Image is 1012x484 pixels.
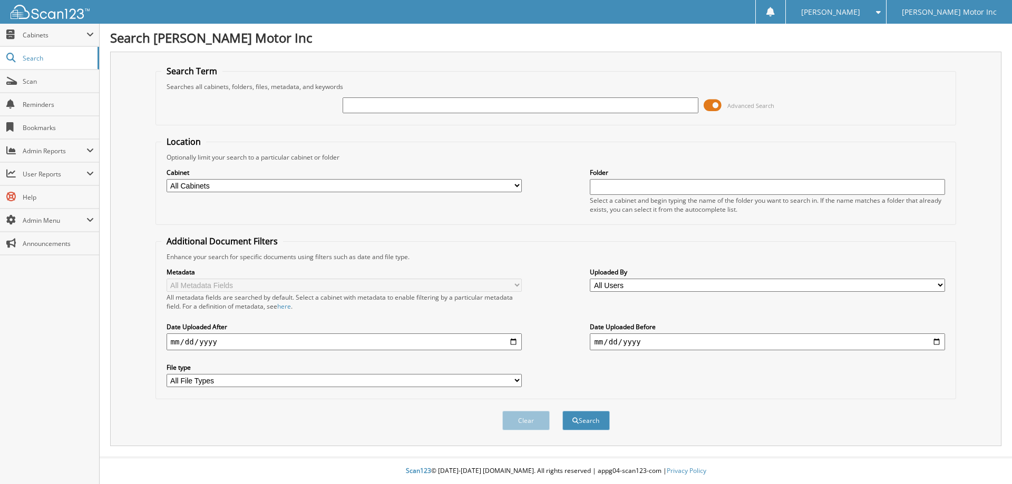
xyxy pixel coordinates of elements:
[161,136,206,147] legend: Location
[590,322,945,331] label: Date Uploaded Before
[110,29,1001,46] h1: Search [PERSON_NAME] Motor Inc
[502,411,550,430] button: Clear
[23,193,94,202] span: Help
[590,333,945,350] input: end
[167,268,522,276] label: Metadata
[100,458,1012,484] div: © [DATE]-[DATE] [DOMAIN_NAME]. All rights reserved | appg04-scan123-com |
[959,433,1012,484] iframe: Chat Widget
[167,168,522,177] label: Cabinet
[161,82,951,91] div: Searches all cabinets, folders, files, metadata, and keywords
[161,153,951,162] div: Optionally limit your search to a particular cabinet or folder
[161,65,222,77] legend: Search Term
[406,466,431,475] span: Scan123
[277,302,291,311] a: here
[167,293,522,311] div: All metadata fields are searched by default. Select a cabinet with metadata to enable filtering b...
[23,216,86,225] span: Admin Menu
[167,363,522,372] label: File type
[23,170,86,179] span: User Reports
[590,268,945,276] label: Uploaded By
[902,9,997,15] span: [PERSON_NAME] Motor Inc
[590,168,945,177] label: Folder
[167,333,522,350] input: start
[727,102,774,110] span: Advanced Search
[590,196,945,214] div: Select a cabinet and begin typing the name of the folder you want to search in. If the name match...
[23,31,86,39] span: Cabinets
[23,77,94,86] span: Scan
[562,411,610,430] button: Search
[167,322,522,331] label: Date Uploaded After
[23,146,86,155] span: Admin Reports
[23,54,92,63] span: Search
[801,9,860,15] span: [PERSON_NAME]
[23,123,94,132] span: Bookmarks
[161,235,283,247] legend: Additional Document Filters
[23,239,94,248] span: Announcements
[161,252,951,261] div: Enhance your search for specific documents using filters such as date and file type.
[11,5,90,19] img: scan123-logo-white.svg
[667,466,706,475] a: Privacy Policy
[23,100,94,109] span: Reminders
